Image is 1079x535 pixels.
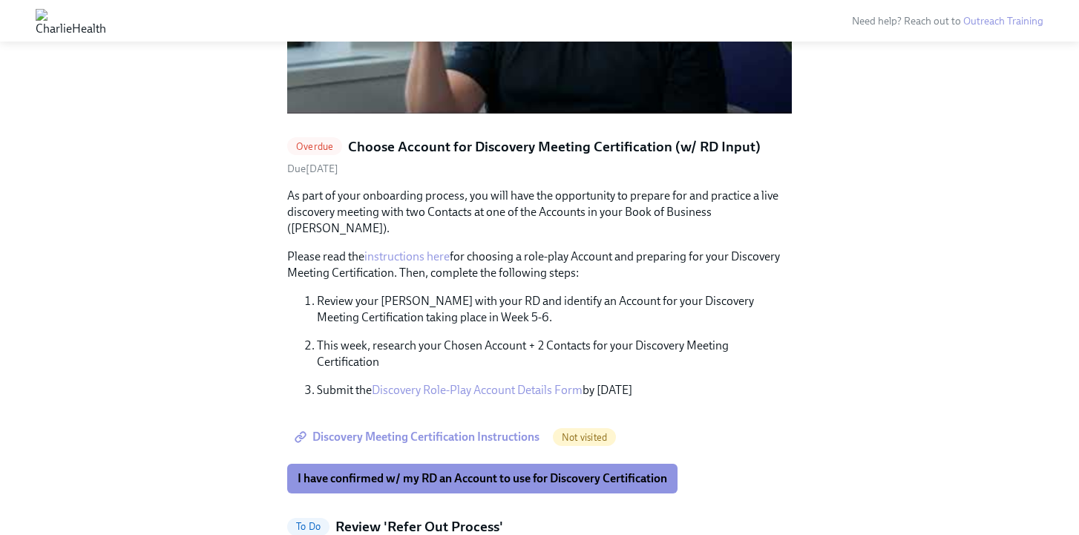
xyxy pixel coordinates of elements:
[317,293,792,326] p: Review your [PERSON_NAME] with your RD and identify an Account for your Discovery Meeting Certifi...
[287,422,550,452] a: Discovery Meeting Certification Instructions
[348,137,761,157] h5: Choose Account for Discovery Meeting Certification (w/ RD Input)
[317,382,792,398] p: Submit the by [DATE]
[287,464,678,493] button: I have confirmed w/ my RD an Account to use for Discovery Certification
[298,471,667,486] span: I have confirmed w/ my RD an Account to use for Discovery Certification
[553,432,616,443] span: Not visited
[287,141,342,152] span: Overdue
[287,163,338,175] span: Thursday, July 31st 2025, 9:00 am
[852,15,1043,27] span: Need help? Reach out to
[36,9,106,33] img: CharlieHealth
[364,249,450,263] a: instructions here
[372,383,583,397] a: Discovery Role-Play Account Details Form
[287,521,329,532] span: To Do
[287,137,792,177] a: OverdueChoose Account for Discovery Meeting Certification (w/ RD Input)Due[DATE]
[317,338,792,370] p: This week, research your Chosen Account + 2 Contacts for your Discovery Meeting Certification
[298,430,539,444] span: Discovery Meeting Certification Instructions
[963,15,1043,27] a: Outreach Training
[287,249,792,281] p: Please read the for choosing a role-play Account and preparing for your Discovery Meeting Certifi...
[287,188,792,237] p: As part of your onboarding process, you will have the opportunity to prepare for and practice a l...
